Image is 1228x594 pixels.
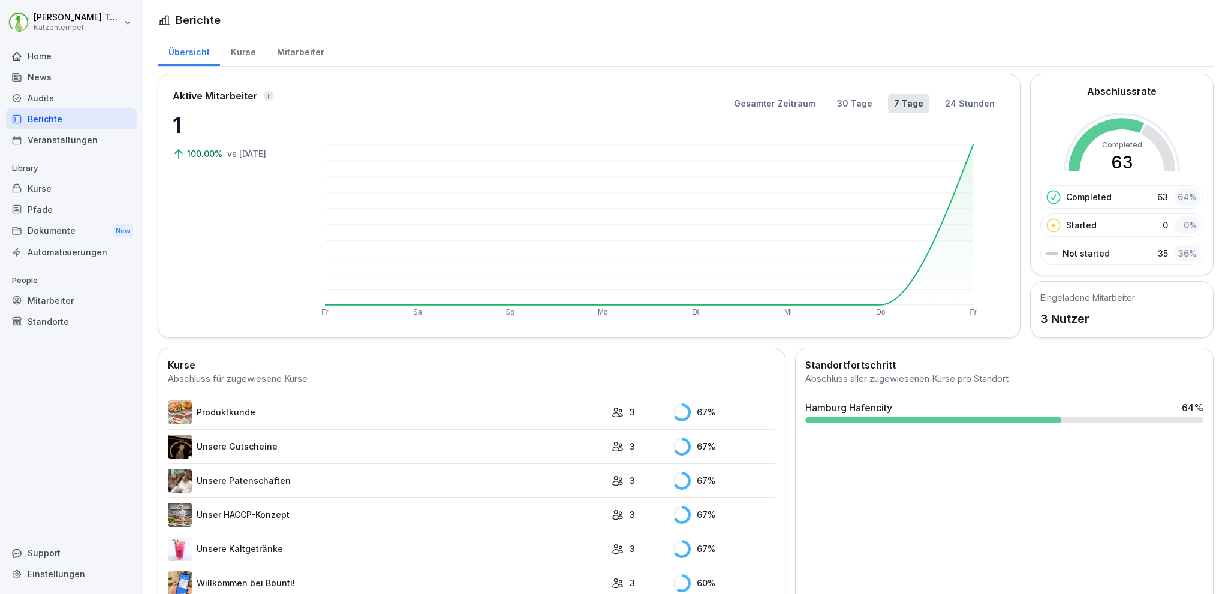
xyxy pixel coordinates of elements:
h2: Abschlussrate [1087,84,1157,98]
p: Katzentempel [34,23,121,32]
text: Do [877,308,886,316]
a: Standorte [6,311,137,332]
a: Unsere Gutscheine [168,435,606,459]
h1: Berichte [176,12,221,28]
p: 3 [630,406,635,418]
img: yesgzfw2q3wqzzb03bjz3j6b.png [168,435,192,459]
a: Pfade [6,199,137,220]
p: Completed [1066,191,1112,203]
text: Mo [598,308,609,316]
button: 7 Tage [888,94,929,113]
div: 67 % [673,403,775,421]
a: Unsere Patenschaften [168,469,606,493]
a: Berichte [6,108,137,129]
p: 63 [1157,191,1168,203]
button: Gesamter Zeitraum [728,94,821,113]
p: People [6,271,137,290]
a: Übersicht [158,35,220,66]
div: Support [6,542,137,563]
a: DokumenteNew [6,220,137,242]
text: Fr [971,308,977,316]
div: 64 % [1182,400,1203,415]
div: Abschluss aller zugewiesenen Kurse pro Standort [805,372,1203,386]
a: Unsere Kaltgetränke [168,537,606,561]
p: Aktive Mitarbeiter [173,89,258,103]
p: 3 [630,542,635,555]
div: 67 % [673,438,775,456]
p: [PERSON_NAME] Terjung [34,13,121,23]
a: News [6,67,137,88]
text: Mi [785,308,793,316]
p: 3 [630,474,635,487]
h2: Standortfortschritt [805,358,1203,372]
div: Dokumente [6,220,137,242]
a: Mitarbeiter [266,35,335,66]
a: Veranstaltungen [6,129,137,150]
div: 60 % [673,574,775,592]
p: 3 [630,440,635,453]
img: u8r67eg3of4bsbim5481mdu9.png [168,469,192,493]
p: 100.00% [187,147,225,160]
div: Hamburg Hafencity [805,400,892,415]
div: 67 % [673,540,775,558]
div: 36 % [1174,245,1200,262]
p: vs [DATE] [227,147,266,160]
p: Started [1066,219,1097,231]
div: New [113,224,133,238]
button: 30 Tage [831,94,878,113]
div: 67 % [673,506,775,524]
p: 3 [630,508,635,521]
img: o65mqm5zu8kk6iyyifda1ab1.png [168,537,192,561]
div: 67 % [673,472,775,490]
p: 35 [1158,247,1168,260]
text: Di [693,308,699,316]
text: Sa [413,308,422,316]
h2: Kurse [168,358,775,372]
a: Hamburg Hafencity64% [800,396,1208,428]
a: Automatisierungen [6,242,137,263]
div: 0 % [1174,216,1200,234]
div: 64 % [1174,188,1200,206]
a: Mitarbeiter [6,290,137,311]
img: ubrm3x2m0ajy8muzg063xjpe.png [168,400,192,424]
p: 1 [173,109,293,141]
a: Einstellungen [6,563,137,584]
a: Home [6,46,137,67]
p: Library [6,159,137,178]
a: Kurse [220,35,266,66]
div: Abschluss für zugewiesene Kurse [168,372,775,386]
text: Fr [321,308,328,316]
p: Not started [1063,247,1110,260]
button: 24 Stunden [939,94,1001,113]
img: mlsleav921hxy3akyctmymka.png [168,503,192,527]
a: Kurse [6,178,137,199]
h5: Eingeladene Mitarbeiter [1040,291,1135,304]
a: Audits [6,88,137,108]
p: 3 [630,577,635,589]
a: Unser HACCP-Konzept [168,503,606,527]
p: 3 Nutzer [1040,310,1135,328]
a: Produktkunde [168,400,606,424]
p: 0 [1163,219,1168,231]
text: So [506,308,515,316]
